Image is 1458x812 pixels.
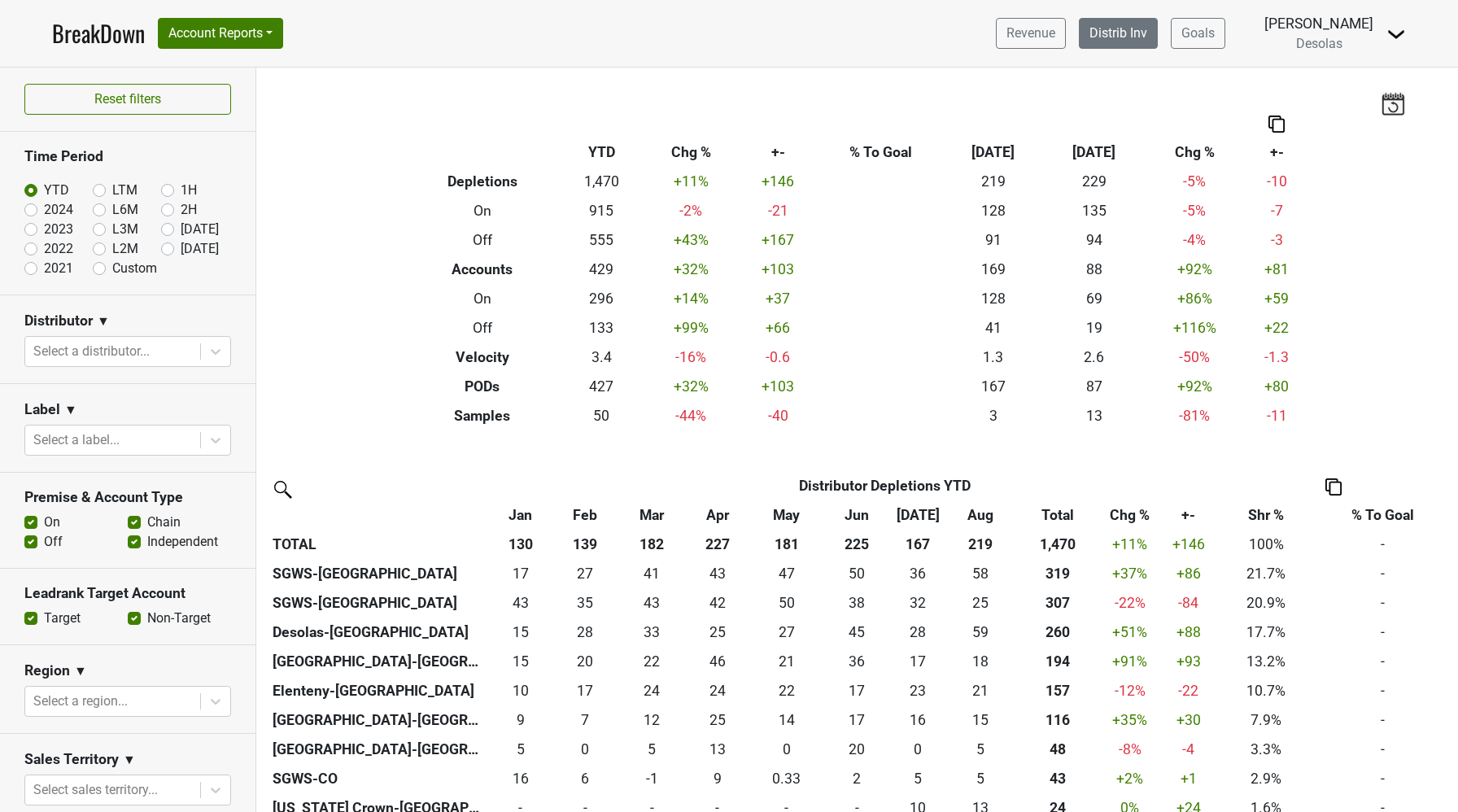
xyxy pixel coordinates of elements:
[64,400,77,420] span: ▼
[181,220,219,239] label: [DATE]
[1015,559,1100,588] th: 319.167
[622,563,683,584] div: 41
[97,312,110,331] span: ▼
[690,709,744,731] div: 25
[553,618,618,647] td: 28.169
[690,622,744,643] div: 25
[1144,372,1245,401] td: +92 %
[406,313,560,343] th: Off
[557,622,614,643] div: 28
[1316,559,1451,588] td: -
[1019,709,1096,731] div: 116
[943,343,1044,372] td: 1.3
[488,588,553,618] td: 42.99
[181,181,197,200] label: 1H
[827,592,886,613] div: 38
[945,676,1015,705] td: 21
[824,676,890,705] td: 16.5
[1044,255,1145,284] td: 88
[1171,18,1225,49] a: Goals
[553,471,1217,500] th: Distributor Depletions YTD
[1100,559,1160,588] td: +37 %
[1217,500,1316,530] th: Shr %: activate to sort column ascending
[687,618,749,647] td: 24.668
[44,513,60,532] label: On
[559,372,644,401] td: 427
[644,343,738,372] td: -16 %
[1144,343,1245,372] td: -50 %
[553,705,618,735] td: 6.84
[618,559,687,588] td: 40.667
[824,500,890,530] th: Jun: activate to sort column ascending
[491,680,549,701] div: 10
[943,401,1044,430] td: 3
[158,18,283,49] button: Account Reports
[644,372,738,401] td: +32 %
[1044,401,1145,430] td: 13
[749,735,823,764] td: 0
[488,705,553,735] td: 9.33
[690,592,744,613] div: 42
[147,532,218,552] label: Independent
[1100,588,1160,618] td: -22 %
[1386,24,1406,44] img: Dropdown Menu
[1015,588,1100,618] th: 306.664
[1160,500,1216,530] th: +-: activate to sort column ascending
[738,313,818,343] td: +66
[406,255,560,284] th: Accounts
[268,559,488,588] th: SGWS-[GEOGRAPHIC_DATA]
[738,401,818,430] td: -40
[622,622,683,643] div: 33
[112,200,138,220] label: L6M
[559,138,644,167] th: YTD
[945,735,1015,764] td: 5
[1245,284,1308,313] td: +59
[1245,167,1308,196] td: -10
[943,284,1044,313] td: 128
[618,500,687,530] th: Mar: activate to sort column ascending
[753,592,819,613] div: 50
[827,563,886,584] div: 50
[1019,622,1096,643] div: 260
[824,588,890,618] td: 38
[553,647,618,676] td: 20
[557,592,614,613] div: 35
[268,500,488,530] th: &nbsp;: activate to sort column ascending
[488,735,553,764] td: 5
[181,200,197,220] label: 2H
[1015,530,1100,559] th: 1,470
[827,622,886,643] div: 45
[949,709,1011,731] div: 15
[890,676,945,705] td: 23.33
[1015,705,1100,735] th: 115.570
[618,588,687,618] td: 43.166
[491,592,549,613] div: 43
[1316,676,1451,705] td: -
[1015,676,1100,705] th: 157.330
[622,680,683,701] div: 24
[1144,313,1245,343] td: +116 %
[738,167,818,196] td: +146
[1164,680,1213,701] div: -22
[644,284,738,313] td: +14 %
[738,284,818,313] td: +37
[24,312,93,330] h3: Distributor
[894,709,942,731] div: 16
[945,647,1015,676] td: 18
[553,735,618,764] td: 0
[1015,647,1100,676] th: 194.000
[687,735,749,764] td: 13
[1172,536,1205,552] span: +146
[1019,592,1096,613] div: 307
[824,530,890,559] th: 225
[181,239,219,259] label: [DATE]
[123,750,136,770] span: ▼
[1268,116,1285,133] img: Copy to clipboard
[890,559,945,588] td: 36.333
[687,530,749,559] th: 227
[559,255,644,284] td: 429
[488,676,553,705] td: 10
[553,676,618,705] td: 16.5
[1245,313,1308,343] td: +22
[890,530,945,559] th: 167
